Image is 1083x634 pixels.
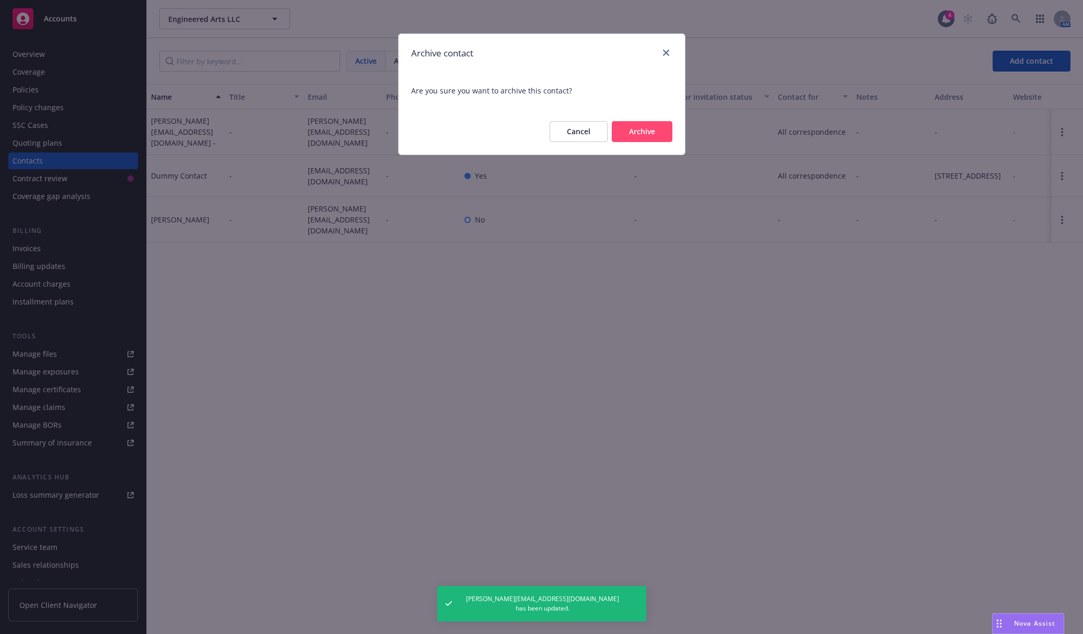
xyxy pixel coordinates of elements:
span: [PERSON_NAME][EMAIL_ADDRESS][DOMAIN_NAME] has been updated. [460,594,625,613]
a: close [660,46,672,59]
button: Cancel [550,121,608,142]
span: Are you sure you want to archive this contact? [399,73,685,109]
div: Drag to move [993,614,1006,633]
button: Archive [612,121,672,142]
span: Nova Assist [1014,619,1055,628]
button: Nova Assist [992,613,1064,634]
h1: Archive contact [411,46,473,60]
